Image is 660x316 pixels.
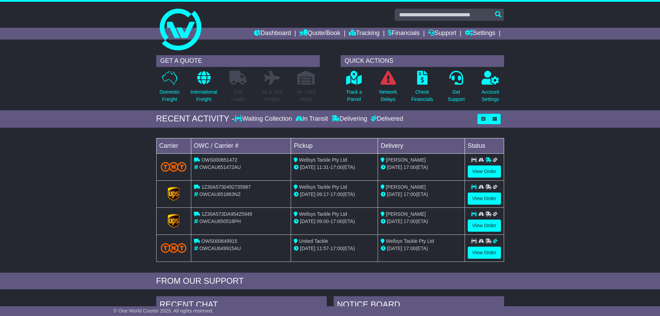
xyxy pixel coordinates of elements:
[481,70,500,107] a: AccountSettings
[331,219,343,224] span: 17:00
[297,88,316,103] p: Air / Sea Depot
[404,219,416,224] span: 17:00
[159,88,179,103] p: Domestic Freight
[379,70,397,107] a: NetworkDelays
[388,28,420,40] a: Financials
[199,246,241,251] span: OWCAU649915AU
[199,164,241,170] span: OWCAU651472AU
[378,138,465,153] td: Delivery
[346,88,362,103] p: Track a Parcel
[468,193,501,205] a: View Order
[404,191,416,197] span: 17:00
[300,191,315,197] span: [DATE]
[386,238,434,244] span: Wellsys Tackle Pty Ltd
[411,70,433,107] a: CheckFinancials
[294,115,330,123] div: In Transit
[386,211,426,217] span: [PERSON_NAME]
[387,164,402,170] span: [DATE]
[199,219,241,224] span: OWCAU650516PH
[201,238,237,244] span: OWS000649915
[331,246,343,251] span: 17:00
[161,243,187,253] img: TNT_Domestic.png
[331,164,343,170] span: 17:00
[317,164,329,170] span: 11:31
[369,115,403,123] div: Delivered
[254,28,291,40] a: Dashboard
[334,296,504,315] div: NOTICE BOARD
[299,184,347,190] span: Wellsys Tackle Pty Ltd
[381,218,462,225] div: (ETA)
[262,88,282,103] p: Air & Sea Freight
[317,246,329,251] span: 11:57
[300,164,315,170] span: [DATE]
[465,138,504,153] td: Status
[411,88,433,103] p: Check Financials
[404,246,416,251] span: 17:00
[229,88,247,103] p: Full Loads
[156,296,327,315] div: RECENT CHAT
[201,184,250,190] span: 1Z30A5730492735987
[387,191,402,197] span: [DATE]
[114,308,214,314] span: © One World Courier 2025. All rights reserved.
[299,157,347,163] span: Wellsys Tackle Pty Ltd
[387,246,402,251] span: [DATE]
[300,219,315,224] span: [DATE]
[168,214,179,228] img: GetCarrierServiceLogo
[199,191,240,197] span: OWCAU651863NZ
[191,138,291,153] td: OWC / Carrier #
[381,245,462,252] div: (ETA)
[294,218,375,225] div: - (ETA)
[156,55,320,67] div: GET A QUOTE
[299,28,340,40] a: Quote/Book
[386,184,426,190] span: [PERSON_NAME]
[330,115,369,123] div: Delivering
[291,138,378,153] td: Pickup
[468,220,501,232] a: View Order
[482,88,499,103] p: Account Settings
[234,115,293,123] div: Waiting Collection
[299,211,347,217] span: Wellsys Tackle Pty Ltd
[191,88,217,103] p: International Freight
[381,164,462,171] div: (ETA)
[428,28,456,40] a: Support
[341,55,504,67] div: QUICK ACTIONS
[349,28,379,40] a: Tracking
[465,28,495,40] a: Settings
[317,191,329,197] span: 09:17
[317,219,329,224] span: 09:00
[294,245,375,252] div: - (ETA)
[386,157,426,163] span: [PERSON_NAME]
[299,238,328,244] span: United Tackle
[381,191,462,198] div: (ETA)
[201,157,237,163] span: OWS000651472
[294,191,375,198] div: - (ETA)
[447,70,465,107] a: GetSupport
[156,276,504,286] div: FROM OUR SUPPORT
[294,164,375,171] div: - (ETA)
[468,165,501,178] a: View Order
[161,162,187,171] img: TNT_Domestic.png
[168,187,179,201] img: GetCarrierServiceLogo
[387,219,402,224] span: [DATE]
[156,114,235,124] div: RECENT ACTIVITY -
[379,88,397,103] p: Network Delays
[346,70,362,107] a: Track aParcel
[201,211,252,217] span: 1Z30A573DA95425949
[156,138,191,153] td: Carrier
[159,70,180,107] a: DomesticFreight
[404,164,416,170] span: 17:00
[190,70,218,107] a: InternationalFreight
[300,246,315,251] span: [DATE]
[448,88,465,103] p: Get Support
[331,191,343,197] span: 17:00
[468,247,501,259] a: View Order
